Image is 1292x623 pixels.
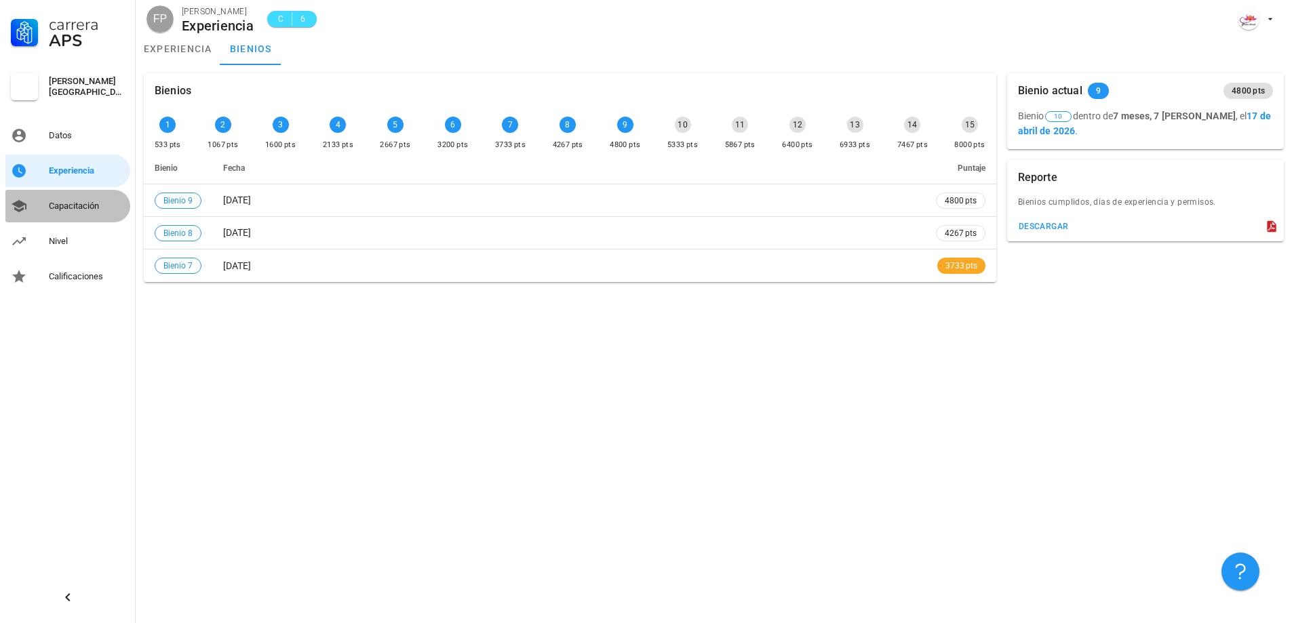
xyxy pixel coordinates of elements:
[49,271,125,282] div: Calificaciones
[667,138,698,152] div: 5333 pts
[5,155,130,187] a: Experiencia
[962,117,978,133] div: 15
[49,165,125,176] div: Experiencia
[904,117,920,133] div: 14
[144,152,212,184] th: Bienio
[789,117,806,133] div: 12
[273,117,289,133] div: 3
[155,138,181,152] div: 533 pts
[146,5,174,33] div: avatar
[954,138,985,152] div: 8000 pts
[1238,8,1259,30] div: avatar
[782,138,813,152] div: 6400 pts
[153,5,167,33] span: FP
[945,194,977,207] span: 4800 pts
[553,138,583,152] div: 4267 pts
[1054,112,1062,121] span: 10
[49,130,125,141] div: Datos
[182,5,254,18] div: [PERSON_NAME]
[155,163,178,173] span: Bienio
[223,163,245,173] span: Fecha
[1232,83,1265,99] span: 4800 pts
[1007,195,1284,217] div: Bienios cumplidos, dias de experiencia y permisos.
[945,259,977,273] span: 3733 pts
[925,152,996,184] th: Puntaje
[182,18,254,33] div: Experiencia
[223,195,251,205] span: [DATE]
[49,33,125,49] div: APS
[1018,73,1082,108] div: Bienio actual
[5,225,130,258] a: Nivel
[560,117,576,133] div: 8
[49,236,125,247] div: Nivel
[5,119,130,152] a: Datos
[275,12,286,26] span: C
[49,16,125,33] div: Carrera
[323,138,353,152] div: 2133 pts
[732,117,748,133] div: 11
[163,193,193,208] span: Bienio 9
[387,117,404,133] div: 5
[945,226,977,240] span: 4267 pts
[223,227,251,238] span: [DATE]
[840,138,870,152] div: 6933 pts
[223,260,251,271] span: [DATE]
[155,73,191,108] div: Bienios
[437,138,468,152] div: 3200 pts
[159,117,176,133] div: 1
[445,117,461,133] div: 6
[5,260,130,293] a: Calificaciones
[1018,160,1057,195] div: Reporte
[49,201,125,212] div: Capacitación
[380,138,410,152] div: 2667 pts
[220,33,281,65] a: bienios
[847,117,863,133] div: 13
[5,190,130,222] a: Capacitación
[617,117,633,133] div: 9
[163,226,193,241] span: Bienio 8
[163,258,193,273] span: Bienio 7
[1113,110,1235,121] b: 7 meses, 7 [PERSON_NAME]
[49,76,125,98] div: [PERSON_NAME][GEOGRAPHIC_DATA]
[265,138,296,152] div: 1600 pts
[330,117,346,133] div: 4
[212,152,925,184] th: Fecha
[298,12,309,26] span: 6
[675,117,691,133] div: 10
[215,117,231,133] div: 2
[1013,217,1074,236] button: descargar
[208,138,238,152] div: 1067 pts
[502,117,518,133] div: 7
[610,138,640,152] div: 4800 pts
[495,138,526,152] div: 3733 pts
[725,138,756,152] div: 5867 pts
[958,163,985,173] span: Puntaje
[1018,222,1069,231] div: descargar
[136,33,220,65] a: experiencia
[1096,83,1101,99] span: 9
[1018,110,1238,121] span: Bienio dentro de ,
[897,138,928,152] div: 7467 pts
